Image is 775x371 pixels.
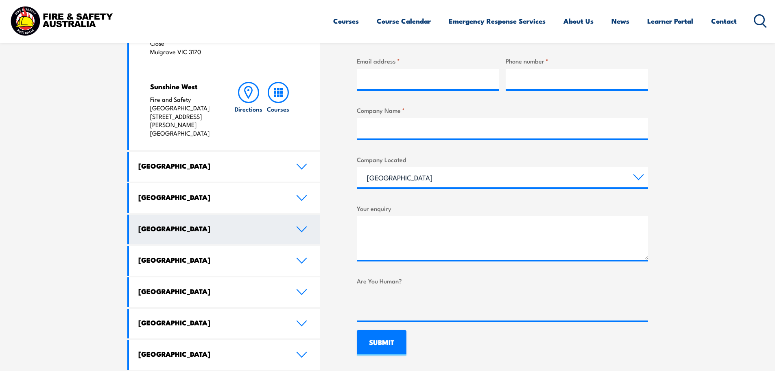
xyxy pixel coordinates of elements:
[506,56,648,66] label: Phone number
[563,10,594,32] a: About Us
[267,105,289,113] h6: Courses
[357,204,648,213] label: Your enquiry
[138,287,284,296] h4: [GEOGRAPHIC_DATA]
[129,340,320,370] a: [GEOGRAPHIC_DATA]
[138,224,284,233] h4: [GEOGRAPHIC_DATA]
[449,10,546,32] a: Emergency Response Services
[138,161,284,170] h4: [GEOGRAPHIC_DATA]
[357,155,648,164] label: Company Located
[333,10,359,32] a: Courses
[711,10,737,32] a: Contact
[129,277,320,307] a: [GEOGRAPHIC_DATA]
[357,289,480,321] iframe: reCAPTCHA
[138,318,284,327] h4: [GEOGRAPHIC_DATA]
[611,10,629,32] a: News
[129,183,320,213] a: [GEOGRAPHIC_DATA]
[264,82,293,138] a: Courses
[647,10,693,32] a: Learner Portal
[138,193,284,202] h4: [GEOGRAPHIC_DATA]
[150,82,218,91] h4: Sunshine West
[357,105,648,115] label: Company Name
[234,82,263,138] a: Directions
[377,10,431,32] a: Course Calendar
[138,349,284,358] h4: [GEOGRAPHIC_DATA]
[357,276,648,285] label: Are You Human?
[138,255,284,264] h4: [GEOGRAPHIC_DATA]
[357,330,406,356] input: SUBMIT
[129,246,320,276] a: [GEOGRAPHIC_DATA]
[235,105,262,113] h6: Directions
[129,152,320,182] a: [GEOGRAPHIC_DATA]
[129,309,320,338] a: [GEOGRAPHIC_DATA]
[129,215,320,244] a: [GEOGRAPHIC_DATA]
[150,95,218,138] p: Fire and Safety [GEOGRAPHIC_DATA] [STREET_ADDRESS][PERSON_NAME] [GEOGRAPHIC_DATA]
[357,56,499,66] label: Email address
